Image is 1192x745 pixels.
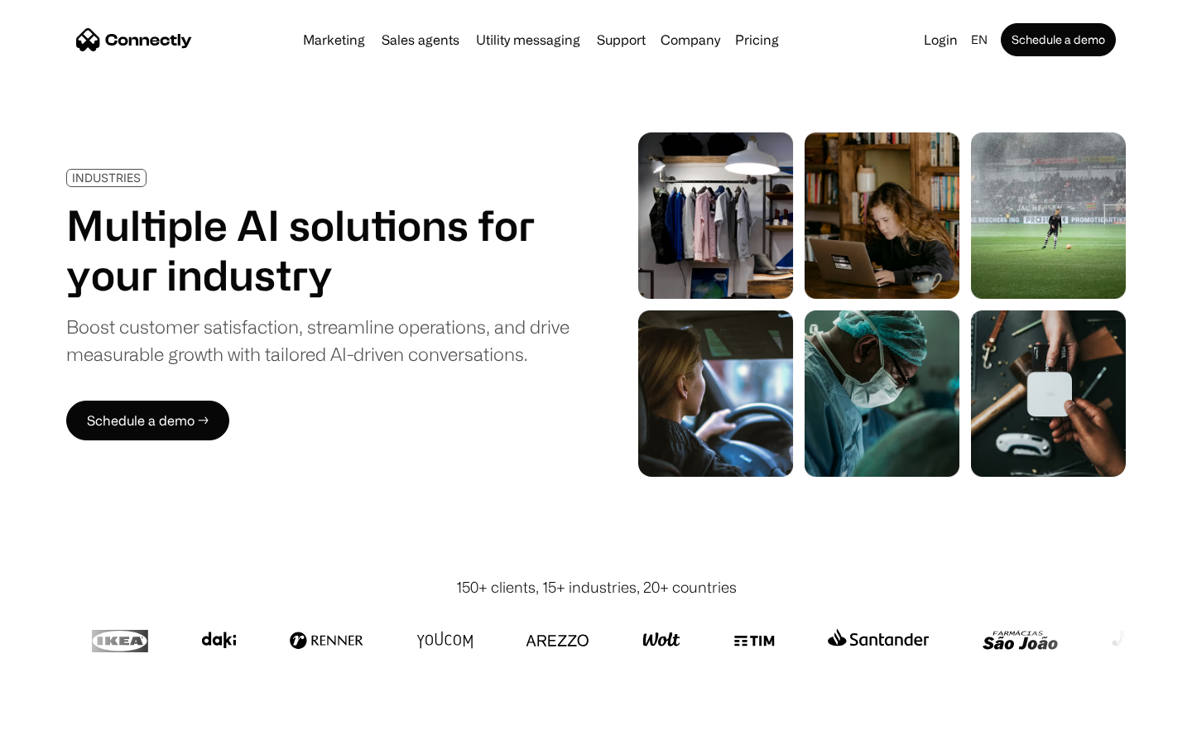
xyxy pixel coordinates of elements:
aside: Language selected: English [17,714,99,739]
div: en [964,28,997,51]
a: Login [917,28,964,51]
div: Company [661,28,720,51]
a: Schedule a demo → [66,401,229,440]
a: Utility messaging [469,33,587,46]
a: Support [590,33,652,46]
div: en [971,28,988,51]
div: INDUSTRIES [72,171,141,184]
div: Boost customer satisfaction, streamline operations, and drive measurable growth with tailored AI-... [66,313,570,368]
a: Sales agents [375,33,466,46]
div: 150+ clients, 15+ industries, 20+ countries [456,576,737,598]
a: home [76,27,192,52]
h1: Multiple AI solutions for your industry [66,200,570,300]
a: Schedule a demo [1001,23,1116,56]
a: Pricing [728,33,786,46]
div: Company [656,28,725,51]
ul: Language list [33,716,99,739]
a: Marketing [296,33,372,46]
